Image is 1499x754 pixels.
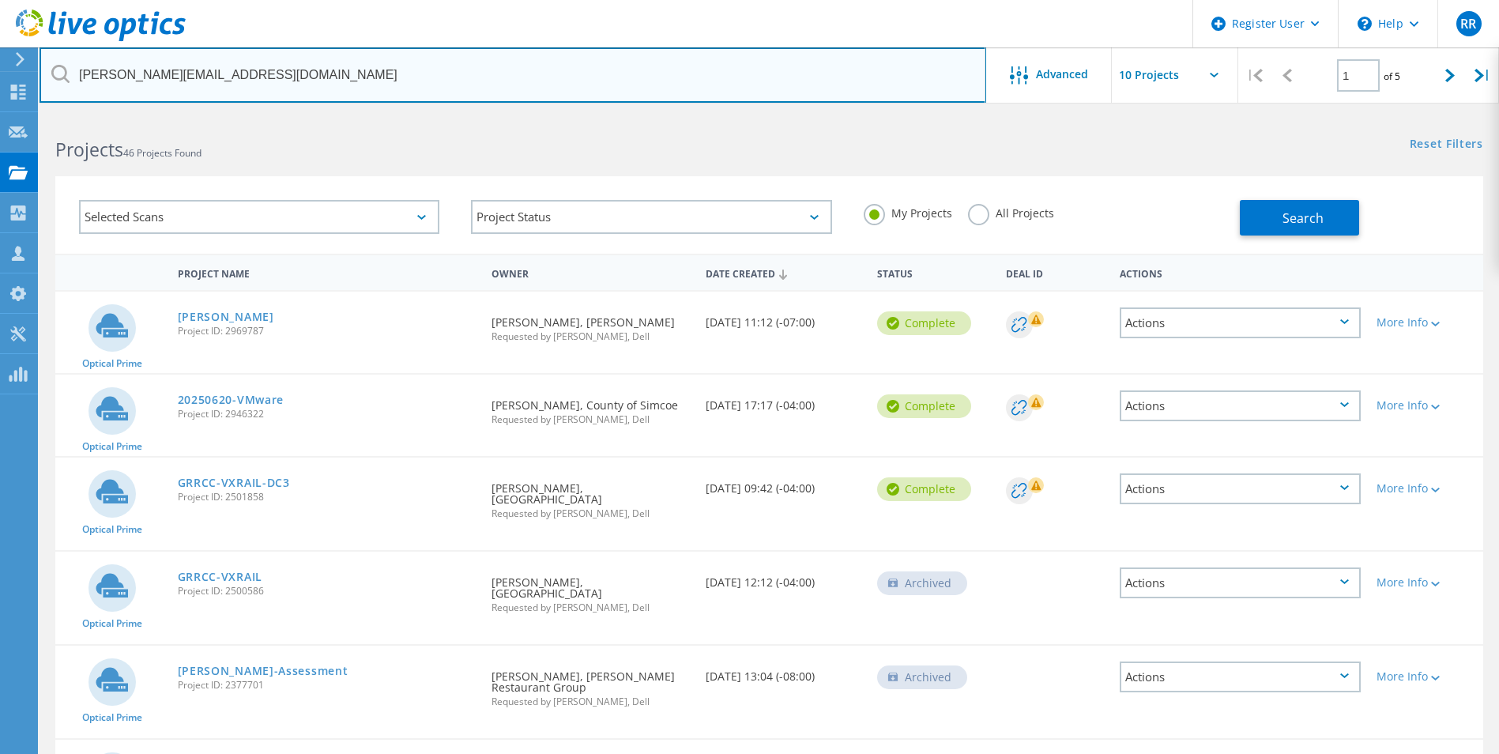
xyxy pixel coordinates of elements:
[698,258,869,288] div: Date Created
[178,477,290,488] a: GRRCC-VXRAIL-DC3
[484,458,698,534] div: [PERSON_NAME], [GEOGRAPHIC_DATA]
[492,415,690,424] span: Requested by [PERSON_NAME], Dell
[178,326,476,336] span: Project ID: 2969787
[1377,671,1475,682] div: More Info
[1460,17,1476,30] span: RR
[123,146,201,160] span: 46 Projects Found
[82,525,142,534] span: Optical Prime
[178,586,476,596] span: Project ID: 2500586
[864,204,952,219] label: My Projects
[178,680,476,690] span: Project ID: 2377701
[1036,69,1088,80] span: Advanced
[492,697,690,707] span: Requested by [PERSON_NAME], Dell
[82,359,142,368] span: Optical Prime
[178,394,284,405] a: 20250620-VMware
[1120,390,1361,421] div: Actions
[1410,138,1483,152] a: Reset Filters
[40,47,986,103] input: Search projects by name, owner, ID, company, etc
[492,509,690,518] span: Requested by [PERSON_NAME], Dell
[869,258,998,287] div: Status
[178,571,262,582] a: GRRCC-VXRAIL
[1120,473,1361,504] div: Actions
[484,552,698,628] div: [PERSON_NAME], [GEOGRAPHIC_DATA]
[484,292,698,357] div: [PERSON_NAME], [PERSON_NAME]
[1120,567,1361,598] div: Actions
[1377,577,1475,588] div: More Info
[484,375,698,440] div: [PERSON_NAME], County of Simcoe
[55,137,123,162] b: Projects
[170,258,484,287] div: Project Name
[1120,662,1361,692] div: Actions
[1377,400,1475,411] div: More Info
[698,646,869,698] div: [DATE] 13:04 (-08:00)
[178,311,274,322] a: [PERSON_NAME]
[1377,317,1475,328] div: More Info
[1238,47,1271,104] div: |
[178,409,476,419] span: Project ID: 2946322
[698,292,869,344] div: [DATE] 11:12 (-07:00)
[698,552,869,604] div: [DATE] 12:12 (-04:00)
[698,458,869,510] div: [DATE] 09:42 (-04:00)
[492,603,690,613] span: Requested by [PERSON_NAME], Dell
[484,258,698,287] div: Owner
[492,332,690,341] span: Requested by [PERSON_NAME], Dell
[1112,258,1369,287] div: Actions
[877,311,971,335] div: Complete
[82,442,142,451] span: Optical Prime
[968,204,1054,219] label: All Projects
[877,571,967,595] div: Archived
[1240,200,1359,236] button: Search
[471,200,831,234] div: Project Status
[178,492,476,502] span: Project ID: 2501858
[484,646,698,722] div: [PERSON_NAME], [PERSON_NAME] Restaurant Group
[82,619,142,628] span: Optical Prime
[1120,307,1361,338] div: Actions
[1282,209,1324,227] span: Search
[16,33,186,44] a: Live Optics Dashboard
[79,200,439,234] div: Selected Scans
[877,665,967,689] div: Archived
[1384,70,1400,83] span: of 5
[1358,17,1372,31] svg: \n
[998,258,1113,287] div: Deal Id
[877,477,971,501] div: Complete
[698,375,869,427] div: [DATE] 17:17 (-04:00)
[82,713,142,722] span: Optical Prime
[178,665,348,677] a: [PERSON_NAME]-Assessment
[1377,483,1475,494] div: More Info
[1467,47,1499,104] div: |
[877,394,971,418] div: Complete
